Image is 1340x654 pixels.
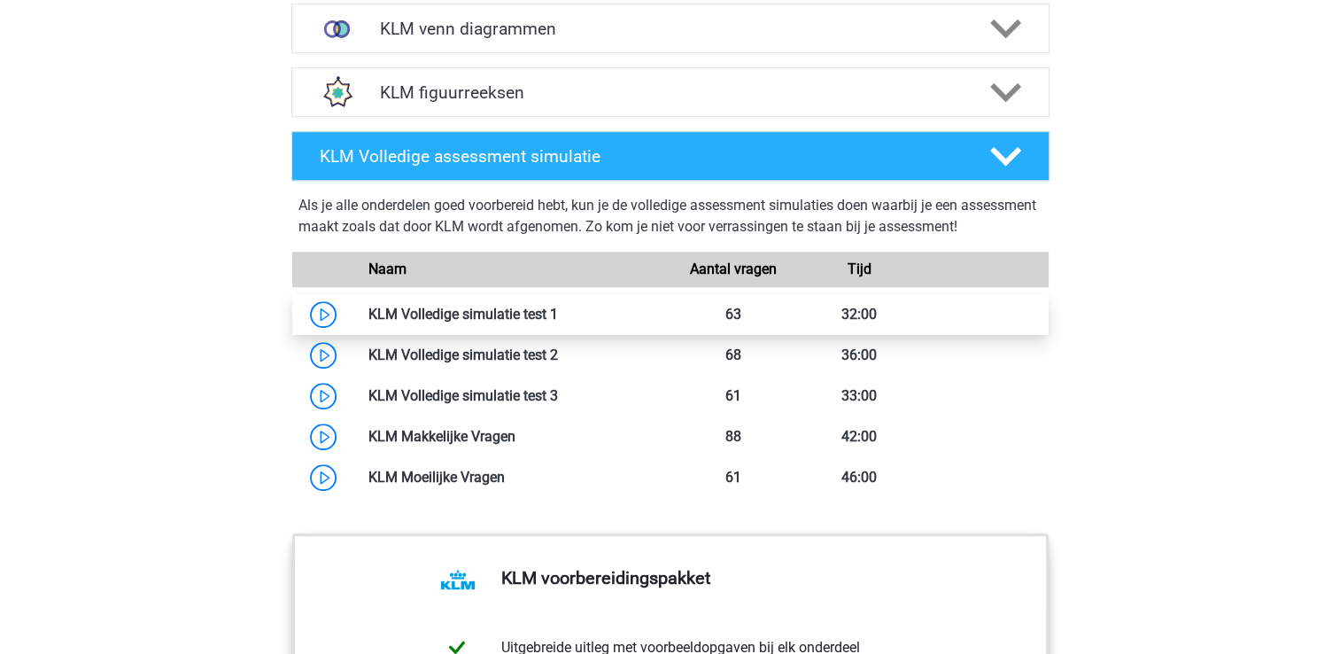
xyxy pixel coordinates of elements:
a: KLM Volledige assessment simulatie [284,131,1057,181]
div: Als je alle onderdelen goed voorbereid hebt, kun je de volledige assessment simulaties doen waarb... [298,195,1042,245]
h4: KLM Volledige assessment simulatie [320,146,961,167]
div: KLM Volledige simulatie test 1 [355,304,670,325]
div: Naam [355,259,670,280]
h4: KLM figuurreeksen [380,82,960,103]
div: KLM Moeilijke Vragen [355,467,670,488]
img: venn diagrammen [314,6,360,52]
div: KLM Makkelijke Vragen [355,426,670,448]
div: KLM Volledige simulatie test 2 [355,345,670,366]
h4: KLM venn diagrammen [380,19,960,39]
div: KLM Volledige simulatie test 3 [355,385,670,407]
div: Aantal vragen [670,259,795,280]
div: Tijd [796,259,922,280]
a: figuurreeksen KLM figuurreeksen [284,67,1057,117]
img: figuurreeksen [314,69,360,115]
a: venn diagrammen KLM venn diagrammen [284,4,1057,53]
